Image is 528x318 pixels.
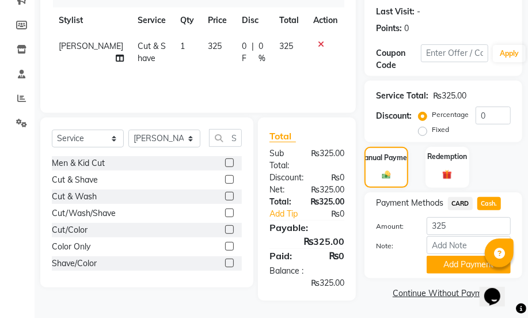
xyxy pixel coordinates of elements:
input: Add Note [427,236,511,254]
label: Percentage [432,109,469,120]
th: Price [201,7,235,33]
th: Stylist [52,7,131,33]
div: ₨325.00 [302,147,353,172]
label: Manual Payment [359,153,414,163]
img: _gift.svg [439,169,455,181]
div: Shave/Color [52,258,97,270]
div: - [417,6,420,18]
label: Note: [367,241,418,251]
div: ₨325.00 [261,277,353,289]
span: 0 % [259,40,265,65]
div: Coupon Code [376,47,421,71]
div: Total: [261,196,302,208]
input: Amount [427,217,511,235]
button: Add Payment [427,256,511,274]
div: Net: [261,184,302,196]
div: Paid: [261,249,307,263]
div: Cut/Wash/Shave [52,207,116,219]
div: Balance : [261,265,353,277]
th: Service [131,7,173,33]
div: Service Total: [376,90,428,102]
div: ₨0 [307,249,353,263]
span: 1 [180,41,185,51]
div: ₨0 [314,208,353,220]
div: ₨325.00 [433,90,466,102]
div: Points: [376,22,402,35]
label: Amount: [367,221,418,232]
span: Total [269,130,296,142]
a: Add Tip [261,208,314,220]
span: 325 [208,41,222,51]
img: _cash.svg [379,170,393,180]
label: Redemption [427,152,467,162]
div: 0 [404,22,409,35]
div: ₨325.00 [302,184,353,196]
div: Sub Total: [261,147,302,172]
span: Cash. [477,197,501,210]
div: Cut & Shave [52,174,98,186]
div: Discount: [376,110,412,122]
div: Men & Kid Cut [52,157,105,169]
a: Continue Without Payment [367,287,520,300]
div: Cut & Wash [52,191,97,203]
div: Last Visit: [376,6,415,18]
th: Total [272,7,306,33]
input: Search or Scan [209,129,242,147]
span: Payment Methods [376,197,443,209]
iframe: chat widget [480,272,516,306]
span: 0 F [242,40,247,65]
span: CARD [448,197,473,210]
div: Color Only [52,241,90,253]
th: Qty [173,7,202,33]
div: Cut/Color [52,224,88,236]
span: [PERSON_NAME] [59,41,123,51]
span: Cut & Shave [138,41,166,63]
input: Enter Offer / Coupon Code [421,44,488,62]
label: Fixed [432,124,449,135]
div: Discount: [261,172,312,184]
button: Apply [493,45,526,62]
div: Payable: [261,221,353,234]
div: ₨325.00 [261,234,353,248]
th: Action [306,7,344,33]
div: ₨325.00 [302,196,353,208]
th: Disc [235,7,272,33]
span: 325 [279,41,293,51]
div: ₨0 [312,172,353,184]
span: | [252,40,254,65]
